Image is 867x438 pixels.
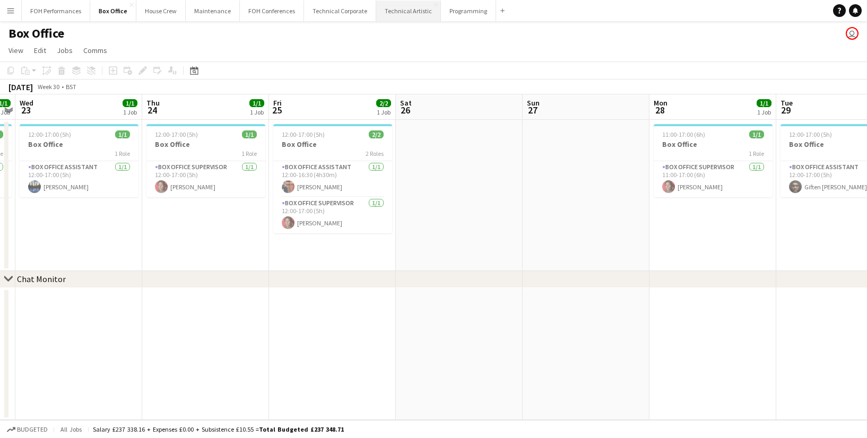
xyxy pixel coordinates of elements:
[282,130,325,138] span: 12:00-17:00 (5h)
[90,1,136,21] button: Box Office
[525,104,540,116] span: 27
[58,425,84,433] span: All jobs
[273,161,392,197] app-card-role: Box Office Assistant1/112:00-16:30 (4h30m)[PERSON_NAME]
[115,130,130,138] span: 1/1
[136,1,186,21] button: House Crew
[369,130,384,138] span: 2/2
[527,98,540,108] span: Sun
[241,150,257,157] span: 1 Role
[250,108,264,116] div: 1 Job
[123,99,137,107] span: 1/1
[53,43,77,57] a: Jobs
[8,25,64,41] h1: Box Office
[377,108,391,116] div: 1 Job
[259,425,344,433] span: Total Budgeted £237 348.71
[20,98,33,108] span: Wed
[249,99,264,107] span: 1/1
[66,83,76,91] div: BST
[654,161,773,197] app-card-role: Box Office Supervisor1/111:00-17:00 (6h)[PERSON_NAME]
[93,425,344,433] div: Salary £237 338.16 + Expenses £0.00 + Subsistence £10.55 =
[34,46,46,55] span: Edit
[186,1,240,21] button: Maintenance
[654,98,667,108] span: Mon
[376,1,441,21] button: Technical Artistic
[789,130,832,138] span: 12:00-17:00 (5h)
[28,130,71,138] span: 12:00-17:00 (5h)
[273,139,392,149] h3: Box Office
[366,150,384,157] span: 2 Roles
[20,161,138,197] app-card-role: Box Office Assistant1/112:00-17:00 (5h)[PERSON_NAME]
[781,98,793,108] span: Tue
[757,108,771,116] div: 1 Job
[273,98,282,108] span: Fri
[4,43,28,57] a: View
[146,124,265,197] app-job-card: 12:00-17:00 (5h)1/1Box Office1 RoleBox Office Supervisor1/112:00-17:00 (5h)[PERSON_NAME]
[757,99,771,107] span: 1/1
[5,424,49,435] button: Budgeted
[8,82,33,92] div: [DATE]
[441,1,496,21] button: Programming
[273,124,392,233] app-job-card: 12:00-17:00 (5h)2/2Box Office2 RolesBox Office Assistant1/112:00-16:30 (4h30m)[PERSON_NAME]Box Of...
[22,1,90,21] button: FOH Performances
[376,99,391,107] span: 2/2
[145,104,160,116] span: 24
[146,139,265,149] h3: Box Office
[57,46,73,55] span: Jobs
[654,139,773,149] h3: Box Office
[654,124,773,197] app-job-card: 11:00-17:00 (6h)1/1Box Office1 RoleBox Office Supervisor1/111:00-17:00 (6h)[PERSON_NAME]
[155,130,198,138] span: 12:00-17:00 (5h)
[35,83,62,91] span: Week 30
[240,1,304,21] button: FOH Conferences
[79,43,111,57] a: Comms
[20,124,138,197] app-job-card: 12:00-17:00 (5h)1/1Box Office1 RoleBox Office Assistant1/112:00-17:00 (5h)[PERSON_NAME]
[18,104,33,116] span: 23
[17,274,66,284] div: Chat Monitor
[846,27,859,40] app-user-avatar: Liveforce Admin
[115,150,130,157] span: 1 Role
[242,130,257,138] span: 1/1
[17,426,48,433] span: Budgeted
[146,161,265,197] app-card-role: Box Office Supervisor1/112:00-17:00 (5h)[PERSON_NAME]
[83,46,107,55] span: Comms
[779,104,793,116] span: 29
[749,150,764,157] span: 1 Role
[662,130,705,138] span: 11:00-17:00 (6h)
[652,104,667,116] span: 28
[123,108,137,116] div: 1 Job
[20,139,138,149] h3: Box Office
[8,46,23,55] span: View
[272,104,282,116] span: 25
[749,130,764,138] span: 1/1
[400,98,412,108] span: Sat
[273,197,392,233] app-card-role: Box Office Supervisor1/112:00-17:00 (5h)[PERSON_NAME]
[304,1,376,21] button: Technical Corporate
[146,98,160,108] span: Thu
[30,43,50,57] a: Edit
[398,104,412,116] span: 26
